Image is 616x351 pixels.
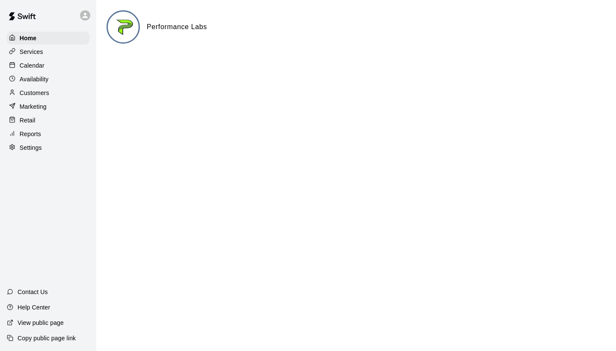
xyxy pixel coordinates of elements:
a: Services [7,45,89,58]
p: Reports [20,130,41,138]
a: Retail [7,114,89,127]
h6: Performance Labs [147,21,207,33]
p: Availability [20,75,49,83]
a: Reports [7,128,89,140]
p: Marketing [20,102,47,111]
p: Settings [20,143,42,152]
p: Home [20,34,37,42]
a: Home [7,32,89,45]
a: Customers [7,86,89,99]
a: Marketing [7,100,89,113]
a: Settings [7,141,89,154]
p: Services [20,48,43,56]
p: Calendar [20,61,44,70]
img: Performance Labs logo [108,12,140,44]
p: Copy public page link [18,334,76,342]
a: Calendar [7,59,89,72]
p: Customers [20,89,49,97]
p: View public page [18,318,64,327]
a: Availability [7,73,89,86]
p: Retail [20,116,36,125]
p: Contact Us [18,288,48,296]
p: Help Center [18,303,50,312]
